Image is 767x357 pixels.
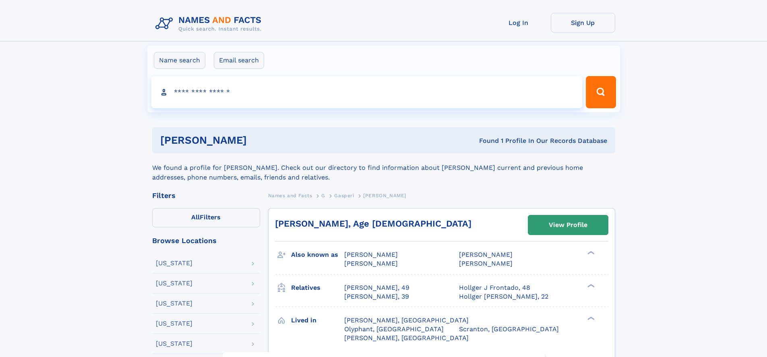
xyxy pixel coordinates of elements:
span: All [191,213,200,221]
img: Logo Names and Facts [152,13,268,35]
div: [US_STATE] [156,260,192,266]
span: [PERSON_NAME], [GEOGRAPHIC_DATA] [344,316,469,324]
input: search input [151,76,583,108]
div: ❯ [585,250,595,256]
label: Filters [152,208,260,227]
div: [US_STATE] [156,320,192,327]
span: Gasperi [334,193,354,198]
a: Names and Facts [268,190,312,200]
span: [PERSON_NAME] [344,251,398,258]
label: Email search [214,52,264,69]
span: [PERSON_NAME] [363,193,406,198]
span: G [321,193,325,198]
a: Log In [486,13,551,33]
h3: Also known as [291,248,344,262]
h1: [PERSON_NAME] [160,135,363,145]
div: [US_STATE] [156,280,192,287]
div: View Profile [549,216,587,234]
h3: Lived in [291,314,344,327]
div: We found a profile for [PERSON_NAME]. Check out our directory to find information about [PERSON_N... [152,153,615,182]
div: Browse Locations [152,237,260,244]
h3: Relatives [291,281,344,295]
div: ❯ [585,283,595,288]
div: ❯ [585,316,595,321]
span: [PERSON_NAME] [459,251,513,258]
span: Olyphant, [GEOGRAPHIC_DATA] [344,325,444,333]
a: [PERSON_NAME], Age [DEMOGRAPHIC_DATA] [275,219,471,229]
div: Filters [152,192,260,199]
span: [PERSON_NAME] [344,260,398,267]
div: [US_STATE] [156,300,192,307]
div: Found 1 Profile In Our Records Database [363,136,607,145]
span: Scranton, [GEOGRAPHIC_DATA] [459,325,559,333]
a: [PERSON_NAME], 39 [344,292,409,301]
a: Hollger [PERSON_NAME], 22 [459,292,548,301]
label: Name search [154,52,205,69]
a: Hollger J Frontado, 48 [459,283,530,292]
button: Search Button [586,76,616,108]
a: Gasperi [334,190,354,200]
a: Sign Up [551,13,615,33]
span: [PERSON_NAME], [GEOGRAPHIC_DATA] [344,334,469,342]
a: [PERSON_NAME], 49 [344,283,409,292]
a: G [321,190,325,200]
div: [US_STATE] [156,340,192,347]
span: [PERSON_NAME] [459,260,513,267]
a: View Profile [528,215,608,235]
